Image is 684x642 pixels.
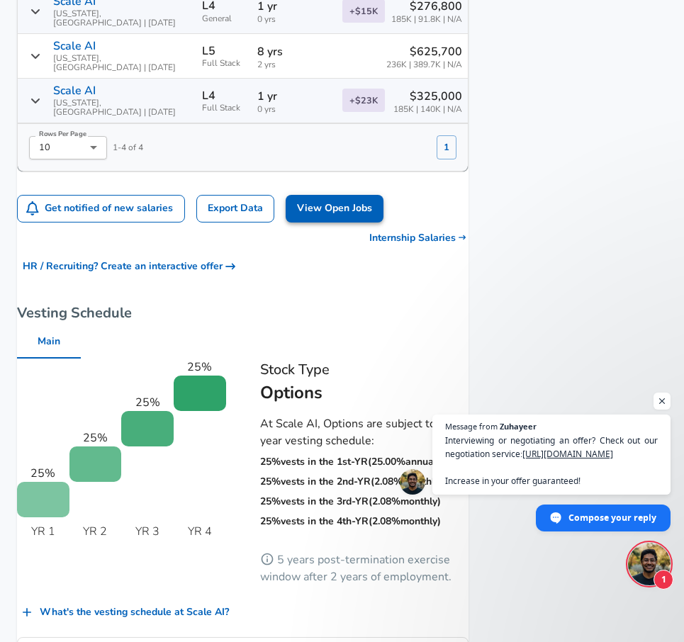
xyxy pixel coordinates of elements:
[30,465,55,482] p: 25 %
[135,394,160,411] p: 25 %
[437,135,456,159] button: 1
[17,325,81,359] button: Main
[260,475,443,489] p: 25 % vests in the 2nd - YR ( 2.08 % monthly )
[39,130,86,138] label: Rows Per Page
[391,15,462,24] span: 185K | 91.8K | N/A
[202,89,215,102] p: L4
[257,43,331,60] p: 8 yrs
[29,136,107,159] div: 10
[654,570,673,590] span: 1
[628,543,671,585] div: Open chat
[53,98,191,117] span: [US_STATE], [GEOGRAPHIC_DATA] | [DATE]
[257,15,331,24] span: 0 yrs
[260,359,469,381] h6: Stock Type
[83,429,108,446] p: 25 %
[260,514,441,529] p: 25 % vests in the 4th - YR ( 2.08 % monthly )
[18,124,143,159] div: 1 - 4 of 4
[393,88,462,105] p: $325,000
[187,359,212,376] p: 25 %
[260,381,469,404] h5: Options
[17,302,469,325] h6: Vesting Schedule
[202,45,215,57] p: L5
[342,89,385,112] span: + $23K
[286,195,383,223] a: View Open Jobs
[188,523,212,540] p: YR 4
[83,523,107,540] p: YR 2
[386,43,462,60] p: $625,700
[53,54,191,72] span: [US_STATE], [GEOGRAPHIC_DATA] | [DATE]
[53,9,191,28] span: [US_STATE], [GEOGRAPHIC_DATA] | [DATE]
[386,60,462,69] span: 236K | 389.7K | N/A
[202,59,246,68] span: Full Stack
[260,415,469,449] p: At Scale AI, Options are subject to a 4-year vesting schedule:
[31,523,55,540] p: YR 1
[17,254,241,280] button: HR / Recruiting? Create an interactive offer
[260,551,469,585] p: 5 years post-termination exercise window after 2 years of employment.
[260,495,441,509] p: 25 % vests in the 3rd - YR ( 2.08 % monthly )
[135,523,159,540] p: YR 3
[500,422,537,430] span: Zuhayeer
[445,422,498,430] span: Message from
[342,94,385,107] a: +$23K
[445,434,658,488] span: Interviewing or negotiating an offer? Check out our negotiation service: Increase in your offer g...
[257,60,331,69] span: 2 yrs
[393,105,462,114] span: 185K | 140K | N/A
[260,455,448,469] p: 25 % vests in the 1st - YR ( 25.00 % annually )
[568,505,656,530] span: Compose your reply
[202,14,246,23] span: General
[342,4,385,18] a: +$15K
[202,103,246,113] span: Full Stack
[257,88,331,105] p: 1 yr
[196,195,274,223] a: Export Data
[18,196,184,222] button: Get notified of new salaries
[17,325,469,359] div: vesting schedule options
[53,40,96,52] p: Scale AI
[23,258,235,276] span: HR / Recruiting? Create an interactive offer
[369,231,469,245] a: Internship Salaries
[53,84,96,97] p: Scale AI
[17,599,235,626] button: What's the vesting schedule at Scale AI?
[257,105,331,114] span: 0 yrs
